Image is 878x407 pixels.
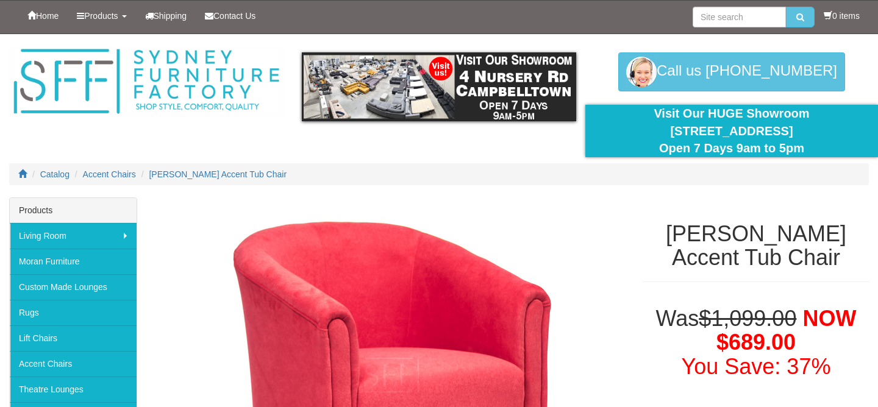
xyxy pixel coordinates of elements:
a: Home [18,1,68,31]
span: NOW $689.00 [716,306,856,355]
span: Products [84,11,118,21]
span: Contact Us [213,11,255,21]
li: 0 items [824,10,860,22]
del: $1,099.00 [699,306,796,331]
div: Visit Our HUGE Showroom [STREET_ADDRESS] Open 7 Days 9am to 5pm [594,105,869,157]
a: Moran Furniture [10,249,137,274]
a: Living Room [10,223,137,249]
h1: Was [643,306,869,379]
a: Custom Made Lounges [10,274,137,300]
a: Theatre Lounges [10,377,137,402]
h1: [PERSON_NAME] Accent Tub Chair [643,222,869,270]
a: Products [68,1,135,31]
a: Lift Chairs [10,325,137,351]
a: Catalog [40,169,70,179]
font: You Save: 37% [682,354,831,379]
a: [PERSON_NAME] Accent Tub Chair [149,169,287,179]
a: Accent Chairs [83,169,136,179]
a: Contact Us [196,1,265,31]
img: Sydney Furniture Factory [9,46,284,117]
div: Products [10,198,137,223]
span: Shipping [154,11,187,21]
span: Home [36,11,59,21]
a: Accent Chairs [10,351,137,377]
input: Site search [693,7,786,27]
a: Shipping [136,1,196,31]
a: Rugs [10,300,137,325]
img: showroom.gif [302,52,576,121]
